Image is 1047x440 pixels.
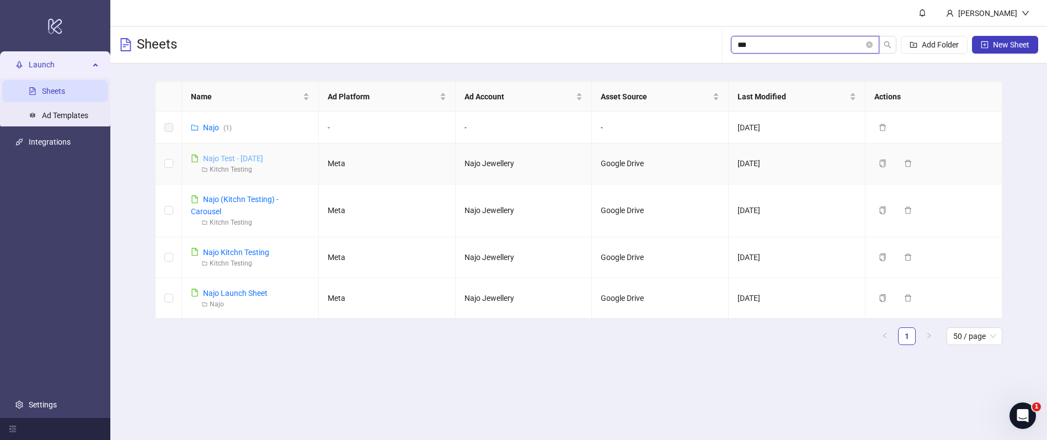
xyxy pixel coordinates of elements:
[879,206,886,214] span: copy
[1009,402,1036,429] iframe: Intercom live chat
[210,166,252,173] a: Kitchn Testing
[191,195,279,216] a: Najo (Kitchn Testing) - Carousel
[191,91,301,103] span: Name
[954,7,1022,19] div: [PERSON_NAME]
[729,184,866,237] td: [DATE]
[866,82,1002,112] th: Actions
[866,41,873,48] button: close-circle
[879,124,886,131] span: delete
[223,124,232,132] span: ( 1 )
[119,38,132,51] span: file-text
[918,9,926,17] span: bell
[319,144,456,184] td: Meta
[926,332,932,339] span: right
[904,206,912,214] span: delete
[946,9,954,17] span: user
[879,253,886,261] span: copy
[920,327,938,345] li: Next Page
[981,41,989,49] span: plus-square
[202,167,207,172] span: folder
[884,41,891,49] span: search
[202,261,207,266] span: folder
[601,91,711,103] span: Asset Source
[729,82,866,112] th: Last Modified
[210,259,252,267] a: Kitchn Testing
[319,82,456,112] th: Ad Platform
[210,219,252,226] a: Kitchn Testing
[738,91,847,103] span: Last Modified
[729,237,866,278] td: [DATE]
[898,327,916,345] li: 1
[191,155,199,162] span: file
[202,220,207,225] span: folder
[137,36,177,54] h3: Sheets
[882,332,888,339] span: left
[15,61,23,68] span: rocket
[922,40,959,49] span: Add Folder
[729,112,866,144] td: [DATE]
[456,237,592,278] td: Najo Jewellery
[319,237,456,278] td: Meta
[191,124,199,131] span: folder
[456,112,592,144] td: -
[42,111,88,120] a: Ad Templates
[899,328,915,344] a: 1
[993,40,1029,49] span: New Sheet
[592,112,729,144] td: -
[328,91,437,103] span: Ad Platform
[203,289,268,298] a: Najo Launch Sheet
[592,82,729,112] th: Asset Source
[456,184,592,237] td: Najo Jewellery
[1032,402,1041,411] span: 1
[729,278,866,319] td: [DATE]
[901,36,968,54] button: Add Folder
[464,91,574,103] span: Ad Account
[319,184,456,237] td: Meta
[9,425,17,433] span: menu-fold
[592,237,729,278] td: Google Drive
[210,300,224,308] a: Najo
[972,36,1038,54] button: New Sheet
[191,248,199,256] span: file
[319,112,456,144] td: -
[29,54,89,76] span: Launch
[456,82,592,112] th: Ad Account
[592,184,729,237] td: Google Drive
[319,278,456,319] td: Meta
[879,294,886,302] span: copy
[203,154,263,163] a: Najo Test - [DATE]
[182,82,319,112] th: Name
[202,301,207,307] span: folder
[729,144,866,184] td: [DATE]
[947,327,1002,345] div: Page Size
[876,327,894,345] li: Previous Page
[42,87,65,96] a: Sheets
[29,137,71,146] a: Integrations
[904,160,912,167] span: delete
[876,327,894,345] button: left
[456,144,592,184] td: Najo Jewellery
[29,400,57,409] a: Settings
[920,327,938,345] button: right
[904,294,912,302] span: delete
[879,160,886,167] span: copy
[592,144,729,184] td: Google Drive
[203,248,269,257] a: Najo Kitchn Testing
[1022,9,1029,17] span: down
[203,123,232,132] a: Najo(1)
[910,41,917,49] span: folder-add
[904,253,912,261] span: delete
[953,328,996,344] span: 50 / page
[456,278,592,319] td: Najo Jewellery
[191,289,199,296] span: file
[592,278,729,319] td: Google Drive
[191,195,199,203] span: file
